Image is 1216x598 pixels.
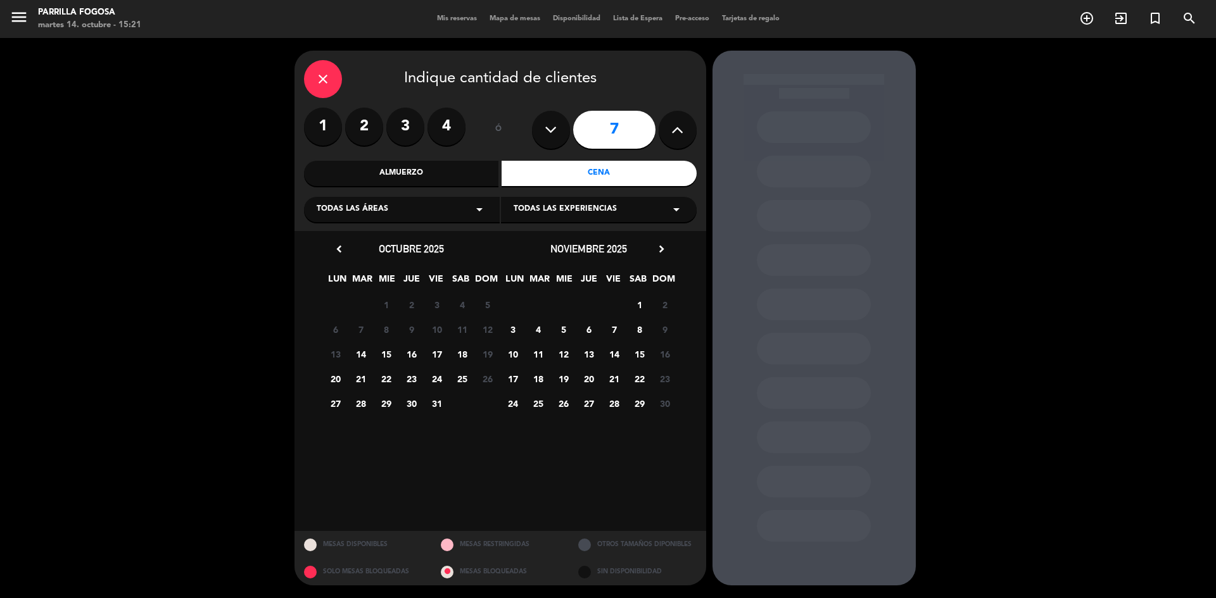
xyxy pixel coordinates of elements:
[654,344,675,364] span: 16
[317,203,388,216] span: Todas las áreas
[578,319,599,340] span: 6
[431,558,569,585] div: MESAS BLOQUEADAS
[607,15,669,22] span: Lista de Espera
[426,319,447,340] span: 10
[502,393,523,414] span: 24
[483,15,547,22] span: Mapa de mesas
[528,319,548,340] span: 4
[514,203,617,216] span: Todas las experiencias
[351,271,372,292] span: MAR
[578,393,599,414] span: 27
[345,108,383,146] label: 2
[401,271,422,292] span: JUE
[569,531,706,558] div: OTROS TAMAÑOS DIPONIBLES
[553,344,574,364] span: 12
[315,72,331,87] i: close
[669,202,684,217] i: arrow_drop_down
[452,319,472,340] span: 11
[427,108,465,146] label: 4
[401,393,422,414] span: 30
[38,19,141,32] div: martes 14. octubre - 15:21
[304,108,342,146] label: 1
[452,344,472,364] span: 18
[554,271,574,292] span: MIE
[401,319,422,340] span: 9
[294,558,432,585] div: SOLO MESAS BLOQUEADAS
[376,271,397,292] span: MIE
[9,8,28,31] button: menu
[654,294,675,315] span: 2
[452,294,472,315] span: 4
[376,294,396,315] span: 1
[9,8,28,27] i: menu
[431,531,569,558] div: MESAS RESTRINGIDAS
[376,393,396,414] span: 29
[528,344,548,364] span: 11
[529,271,550,292] span: MAR
[502,368,523,389] span: 17
[550,242,627,255] span: noviembre 2025
[477,368,498,389] span: 26
[325,368,346,389] span: 20
[401,368,422,389] span: 23
[38,6,141,19] div: Parrilla Fogosa
[450,271,471,292] span: SAB
[304,161,499,186] div: Almuerzo
[477,294,498,315] span: 5
[669,15,716,22] span: Pre-acceso
[1113,11,1129,26] i: exit_to_app
[652,271,673,292] span: DOM
[578,368,599,389] span: 20
[1148,11,1163,26] i: turned_in_not
[528,393,548,414] span: 25
[547,15,607,22] span: Disponibilidad
[379,242,444,255] span: octubre 2025
[655,242,668,256] i: chevron_right
[629,319,650,340] span: 8
[604,344,624,364] span: 14
[350,393,371,414] span: 28
[376,368,396,389] span: 22
[502,161,697,186] div: Cena
[426,271,446,292] span: VIE
[477,344,498,364] span: 19
[604,319,624,340] span: 7
[475,271,496,292] span: DOM
[294,531,432,558] div: MESAS DISPONIBLES
[426,344,447,364] span: 17
[1182,11,1197,26] i: search
[569,558,706,585] div: SIN DISPONIBILIDAD
[628,271,649,292] span: SAB
[553,393,574,414] span: 26
[716,15,786,22] span: Tarjetas de regalo
[654,393,675,414] span: 30
[325,393,346,414] span: 27
[401,294,422,315] span: 2
[654,319,675,340] span: 9
[327,271,348,292] span: LUN
[452,368,472,389] span: 25
[654,368,675,389] span: 23
[553,368,574,389] span: 19
[350,368,371,389] span: 21
[304,60,697,98] div: Indique cantidad de clientes
[325,344,346,364] span: 13
[629,368,650,389] span: 22
[325,319,346,340] span: 6
[502,344,523,364] span: 10
[502,319,523,340] span: 3
[431,15,483,22] span: Mis reservas
[578,271,599,292] span: JUE
[426,393,447,414] span: 31
[528,368,548,389] span: 18
[401,344,422,364] span: 16
[553,319,574,340] span: 5
[604,368,624,389] span: 21
[386,108,424,146] label: 3
[376,319,396,340] span: 8
[426,368,447,389] span: 24
[426,294,447,315] span: 3
[629,294,650,315] span: 1
[477,319,498,340] span: 12
[504,271,525,292] span: LUN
